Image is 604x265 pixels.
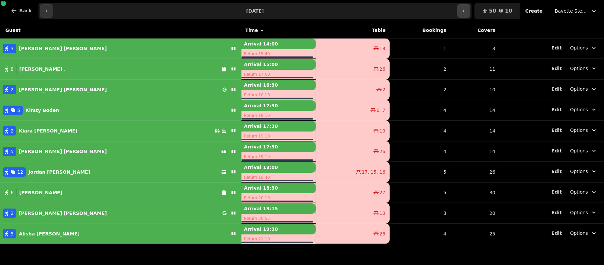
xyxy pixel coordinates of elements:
button: Edit [552,230,562,236]
p: Kirsty Boden [26,107,59,114]
span: Options [570,86,588,92]
span: 10 [379,210,385,217]
span: 2 [11,128,14,134]
span: 26 [379,148,385,155]
td: 4 [390,121,450,141]
p: Return 19:10 [241,132,316,141]
button: Options [566,145,601,157]
p: [PERSON_NAME] [PERSON_NAME] [19,210,107,217]
p: Arrival 18:00 [241,162,316,173]
button: Create [520,3,548,19]
button: Edit [552,209,562,216]
span: 5 [11,230,14,237]
td: 14 [450,141,500,162]
span: Edit [552,87,562,91]
span: 3 [11,45,14,52]
span: 18 [379,45,385,52]
td: 4 [390,223,450,244]
td: 4 [390,141,450,162]
p: Arrival 14:00 [241,39,316,49]
p: Arrival 19:30 [241,224,316,234]
button: Back [5,3,37,19]
span: 10 [379,128,385,134]
span: Edit [552,128,562,132]
td: 20 [450,203,500,223]
button: Options [566,165,601,177]
span: 26 [379,230,385,237]
button: Options [566,62,601,74]
span: Time [245,27,258,34]
span: 8 [11,66,14,72]
button: Edit [552,44,562,51]
p: Return 15:40 [241,49,316,58]
span: Options [570,106,588,113]
span: 10 [505,8,512,14]
span: Options [570,147,588,154]
p: Arrival 15:00 [241,59,316,70]
p: Arrival 19:15 [241,203,316,214]
p: Arrival 18:30 [241,183,316,193]
p: [PERSON_NAME] [19,189,62,196]
span: 2 [382,86,385,93]
span: 6, 7 [376,107,385,114]
td: 11 [450,59,500,79]
span: Edit [552,148,562,153]
p: Arrival 17:30 [241,100,316,111]
th: Covers [450,22,500,39]
button: Options [566,227,601,239]
button: Time [245,27,265,34]
span: 27 [379,189,385,196]
p: [PERSON_NAME] . [19,66,66,72]
span: 17, 15, 16 [362,169,385,175]
td: 14 [450,100,500,121]
span: Edit [552,190,562,194]
span: Edit [552,210,562,215]
span: Options [570,209,588,216]
td: 1 [390,39,450,59]
button: Options [566,124,601,136]
button: Edit [552,106,562,113]
span: Back [19,8,32,13]
p: Return 17:00 [241,70,316,79]
span: 26 [379,66,385,72]
p: Return 20:10 [241,193,316,203]
button: Options [566,83,601,95]
p: Return 19:10 [241,152,316,161]
button: Options [566,186,601,198]
span: 2 [11,210,14,217]
span: 5 [11,148,14,155]
p: Kiara [PERSON_NAME] [19,128,77,134]
p: Alisha [PERSON_NAME] [19,230,80,237]
td: 25 [450,223,500,244]
td: 4 [390,100,450,121]
p: Return 18:10 [241,90,316,100]
p: Return 20:55 [241,214,316,223]
p: Return 19:10 [241,111,316,120]
p: Jordan [PERSON_NAME] [29,169,90,175]
p: Return 19:40 [241,173,316,182]
span: Options [570,230,588,236]
span: Options [570,189,588,195]
button: Edit [552,86,562,92]
td: 3 [390,203,450,223]
p: Return 21:10 [241,234,316,244]
span: Options [570,127,588,133]
td: 2 [390,59,450,79]
p: [PERSON_NAME] [PERSON_NAME] [19,45,107,52]
button: Edit [552,189,562,195]
td: 5 [390,182,450,203]
span: 5 [17,107,20,114]
p: [PERSON_NAME] [PERSON_NAME] [19,148,107,155]
p: Arrival 17:30 [241,141,316,152]
span: Options [570,168,588,175]
td: 3 [450,39,500,59]
span: 6 [11,189,14,196]
th: Table [316,22,390,39]
span: Create [525,9,543,13]
button: Edit [552,147,562,154]
span: Edit [552,107,562,112]
span: Options [570,65,588,72]
td: 14 [450,121,500,141]
span: Edit [552,45,562,50]
p: Arrival 16:30 [241,80,316,90]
